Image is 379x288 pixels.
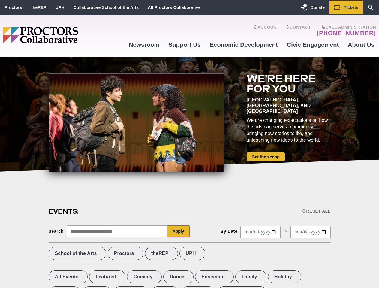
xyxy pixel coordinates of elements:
div: By Date [221,229,238,234]
label: Holiday [268,270,301,283]
span: Donate [311,5,325,10]
a: Account [253,25,279,37]
label: Ensemble [195,270,234,283]
a: Search [363,1,379,14]
div: We are changing expectations on how the arts can serve a community, bringing new stories to life,... [247,117,331,143]
a: Support Us [164,37,205,53]
span: Tickets [344,5,358,10]
a: Donate [296,1,329,14]
a: About Us [343,37,379,53]
label: Comedy [127,270,162,283]
label: Featured [89,270,125,283]
label: Proctors [108,247,143,260]
label: theREP [145,247,178,260]
a: Tickets [329,1,363,14]
div: Reset All [302,209,330,214]
label: Dance [163,270,194,283]
a: UPH [56,5,65,10]
a: Economic Development [205,37,282,53]
a: Get the scoop [247,152,285,161]
a: Newsroom [124,37,164,53]
a: Civic Engagement [282,37,343,53]
a: All Proctors Collaborative [148,5,200,10]
h2: Events: [49,207,80,216]
a: theREP [31,5,47,10]
h2: We're here for you [247,73,331,94]
span: Call Administration [315,25,376,29]
label: Family [235,270,266,283]
a: Proctors [5,5,22,10]
a: Contact [285,25,311,37]
a: Collaborative School of the Arts [74,5,139,10]
div: Search [49,229,64,234]
label: UPH [179,247,205,260]
label: All Events [49,270,88,283]
a: [PHONE_NUMBER] [317,29,376,37]
button: Apply [167,225,190,237]
img: Proctors logo [3,27,124,43]
div: [GEOGRAPHIC_DATA], [GEOGRAPHIC_DATA], and [GEOGRAPHIC_DATA] [247,97,331,114]
label: School of the Arts [49,247,106,260]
